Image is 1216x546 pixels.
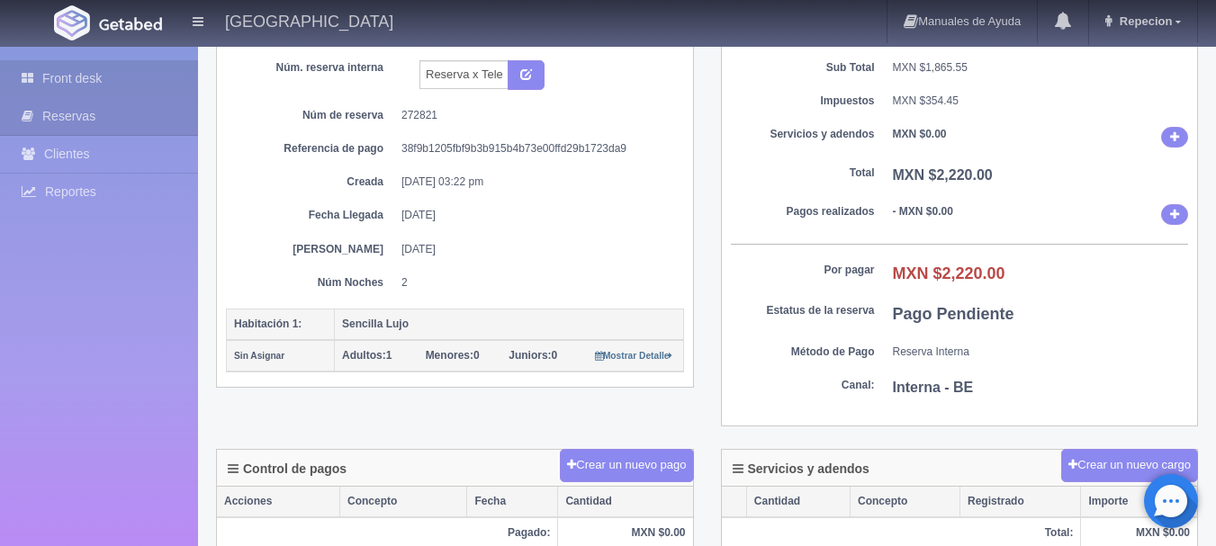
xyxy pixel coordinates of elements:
[960,487,1081,517] th: Registrado
[426,349,473,362] strong: Menores:
[731,303,875,318] dt: Estatus de la reserva
[733,462,869,476] h4: Servicios y adendos
[239,242,383,257] dt: [PERSON_NAME]
[225,9,393,31] h4: [GEOGRAPHIC_DATA]
[401,242,671,257] dd: [DATE]
[342,349,386,362] strong: Adultos:
[731,378,875,393] dt: Canal:
[731,263,875,278] dt: Por pagar
[99,17,162,31] img: Getabed
[731,60,875,76] dt: Sub Total
[335,309,684,340] th: Sencilla Lujo
[401,108,671,123] dd: 272821
[893,128,947,140] b: MXN $0.00
[731,204,875,219] dt: Pagos realizados
[731,94,875,109] dt: Impuestos
[401,141,671,157] dd: 38f9b1205fbf9b3b915b4b73e00ffd29b1723da9
[401,208,671,223] dd: [DATE]
[595,351,673,361] small: Mostrar Detalle
[893,60,1189,76] dd: MXN $1,865.55
[595,349,673,362] a: Mostrar Detalle
[893,305,1014,323] b: Pago Pendiente
[731,127,875,142] dt: Servicios y adendos
[731,345,875,360] dt: Método de Pago
[228,462,347,476] h4: Control de pagos
[509,349,551,362] strong: Juniors:
[893,345,1189,360] dd: Reserva Interna
[1081,487,1197,517] th: Importe
[239,108,383,123] dt: Núm de reserva
[746,487,850,517] th: Cantidad
[217,487,340,517] th: Acciones
[239,175,383,190] dt: Creada
[1115,14,1173,28] span: Repecion
[234,318,302,330] b: Habitación 1:
[342,349,392,362] span: 1
[893,264,1005,282] b: MXN $2,220.00
[234,351,284,361] small: Sin Asignar
[893,380,974,395] b: Interna - BE
[731,166,875,181] dt: Total
[558,487,693,517] th: Cantidad
[509,349,557,362] span: 0
[239,208,383,223] dt: Fecha Llegada
[893,205,953,218] b: - MXN $0.00
[239,275,383,291] dt: Núm Noches
[401,275,671,291] dd: 2
[401,175,671,190] dd: [DATE] 03:22 pm
[239,141,383,157] dt: Referencia de pago
[340,487,467,517] th: Concepto
[560,449,693,482] button: Crear un nuevo pago
[467,487,558,517] th: Fecha
[54,5,90,40] img: Getabed
[893,167,993,183] b: MXN $2,220.00
[239,60,383,76] dt: Núm. reserva interna
[893,94,1189,109] dd: MXN $354.45
[426,349,480,362] span: 0
[851,487,960,517] th: Concepto
[1061,449,1198,482] button: Crear un nuevo cargo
